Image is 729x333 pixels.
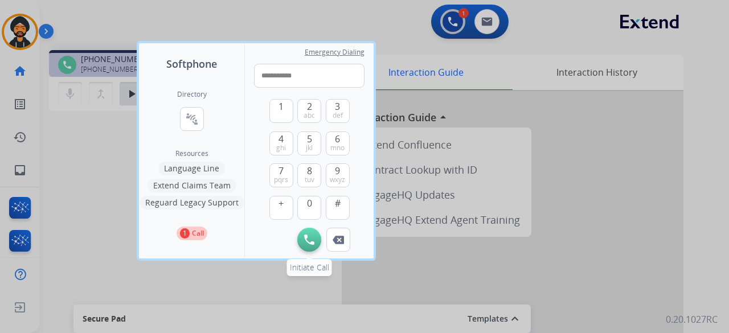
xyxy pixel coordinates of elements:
[274,175,288,184] span: pqrs
[279,196,284,210] span: +
[304,111,315,120] span: abc
[304,235,314,245] img: call-button
[335,100,340,113] span: 3
[276,143,286,153] span: ghi
[269,196,293,220] button: +
[177,227,207,240] button: 1Call
[290,262,329,273] span: Initiate Call
[192,228,204,239] p: Call
[269,131,293,155] button: 4ghi
[185,112,199,126] mat-icon: connect_without_contact
[333,111,343,120] span: def
[269,163,293,187] button: 7pqrs
[326,99,350,123] button: 3def
[305,48,364,57] span: Emergency Dialing
[666,313,718,326] p: 0.20.1027RC
[305,175,314,184] span: tuv
[307,132,312,146] span: 5
[330,175,345,184] span: wxyz
[326,131,350,155] button: 6mno
[333,236,344,244] img: call-button
[158,162,225,175] button: Language Line
[297,99,321,123] button: 2abc
[335,132,340,146] span: 6
[326,196,350,220] button: #
[326,163,350,187] button: 9wxyz
[140,196,244,209] button: Reguard Legacy Support
[297,228,321,252] button: Initiate Call
[307,100,312,113] span: 2
[269,99,293,123] button: 1
[166,56,217,72] span: Softphone
[279,164,284,178] span: 7
[279,100,284,113] span: 1
[335,196,341,210] span: #
[330,143,345,153] span: mno
[279,132,284,146] span: 4
[335,164,340,178] span: 9
[177,90,207,99] h2: Directory
[306,143,313,153] span: jkl
[307,164,312,178] span: 8
[307,196,312,210] span: 0
[297,196,321,220] button: 0
[297,131,321,155] button: 5jkl
[175,149,208,158] span: Resources
[148,179,236,192] button: Extend Claims Team
[180,228,190,239] p: 1
[297,163,321,187] button: 8tuv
